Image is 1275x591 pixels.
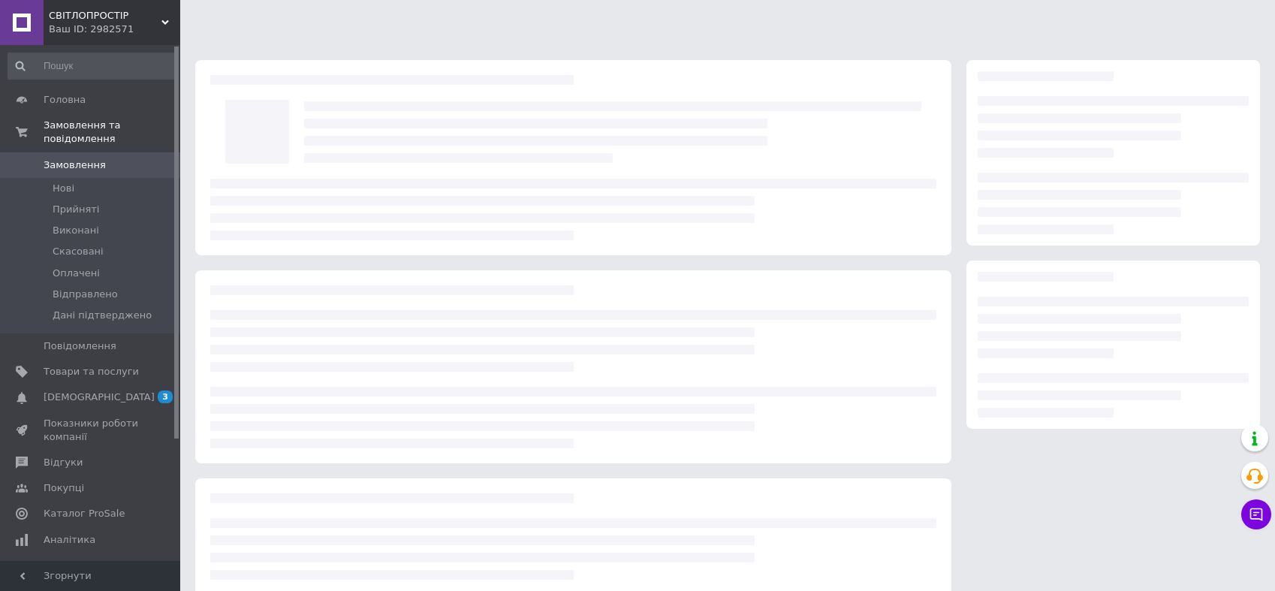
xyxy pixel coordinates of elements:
span: Каталог ProSale [44,507,125,520]
span: [DEMOGRAPHIC_DATA] [44,390,155,404]
button: Чат з покупцем [1241,499,1271,529]
span: Скасовані [53,245,104,258]
span: Показники роботи компанії [44,417,139,444]
span: Виконані [53,224,99,237]
span: Аналітика [44,533,95,547]
span: Головна [44,93,86,107]
span: Відгуки [44,456,83,469]
span: Замовлення та повідомлення [44,119,180,146]
span: Покупці [44,481,84,495]
span: Замовлення [44,158,106,172]
span: Прийняті [53,203,99,216]
div: Ваш ID: 2982571 [49,23,180,36]
span: Повідомлення [44,339,116,353]
span: СВІТЛОПРОСТІР [49,9,161,23]
input: Пошук [8,53,176,80]
span: Інструменти веб-майстра та SEO [44,559,139,586]
span: Відправлено [53,288,118,301]
span: 3 [158,390,173,403]
span: Товари та послуги [44,365,139,378]
span: Оплачені [53,267,100,280]
span: Нові [53,182,74,195]
span: Дані підтверджено [53,309,152,322]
